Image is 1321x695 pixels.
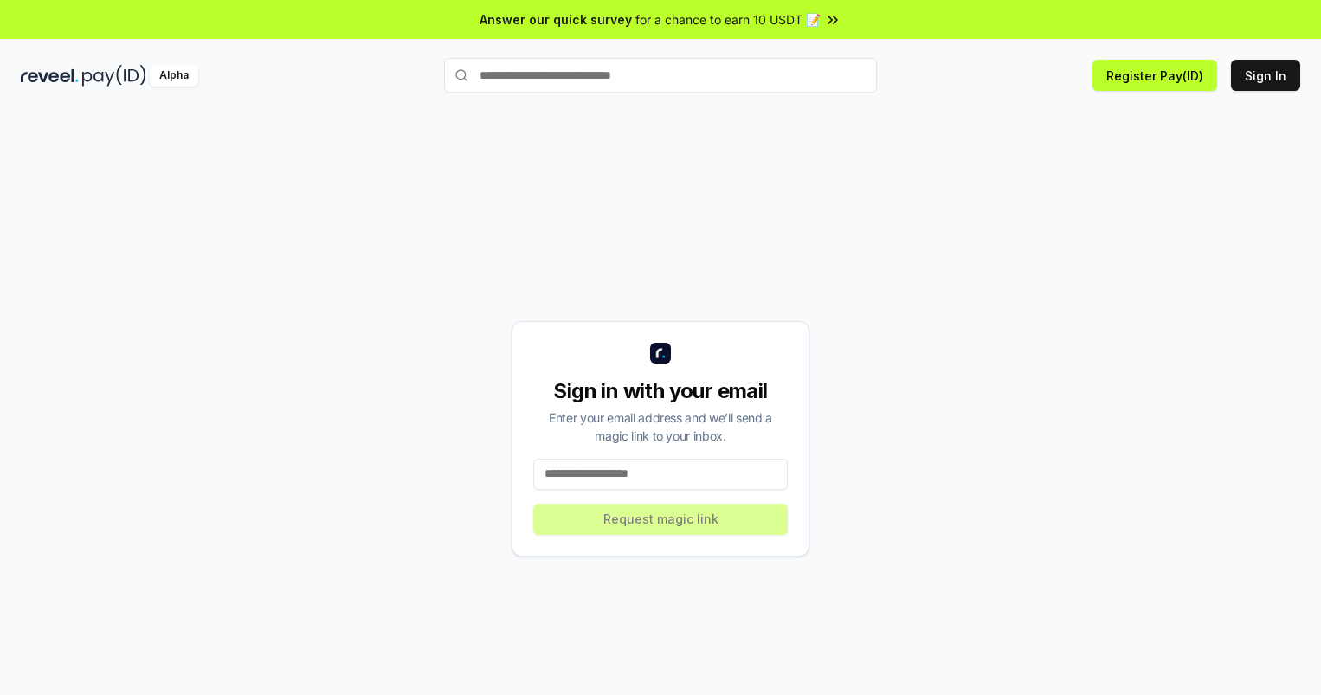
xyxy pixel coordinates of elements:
span: for a chance to earn 10 USDT 📝 [635,10,821,29]
img: reveel_dark [21,65,79,87]
img: logo_small [650,343,671,364]
div: Sign in with your email [533,377,788,405]
div: Alpha [150,65,198,87]
div: Enter your email address and we’ll send a magic link to your inbox. [533,409,788,445]
button: Register Pay(ID) [1092,60,1217,91]
button: Sign In [1231,60,1300,91]
img: pay_id [82,65,146,87]
span: Answer our quick survey [480,10,632,29]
